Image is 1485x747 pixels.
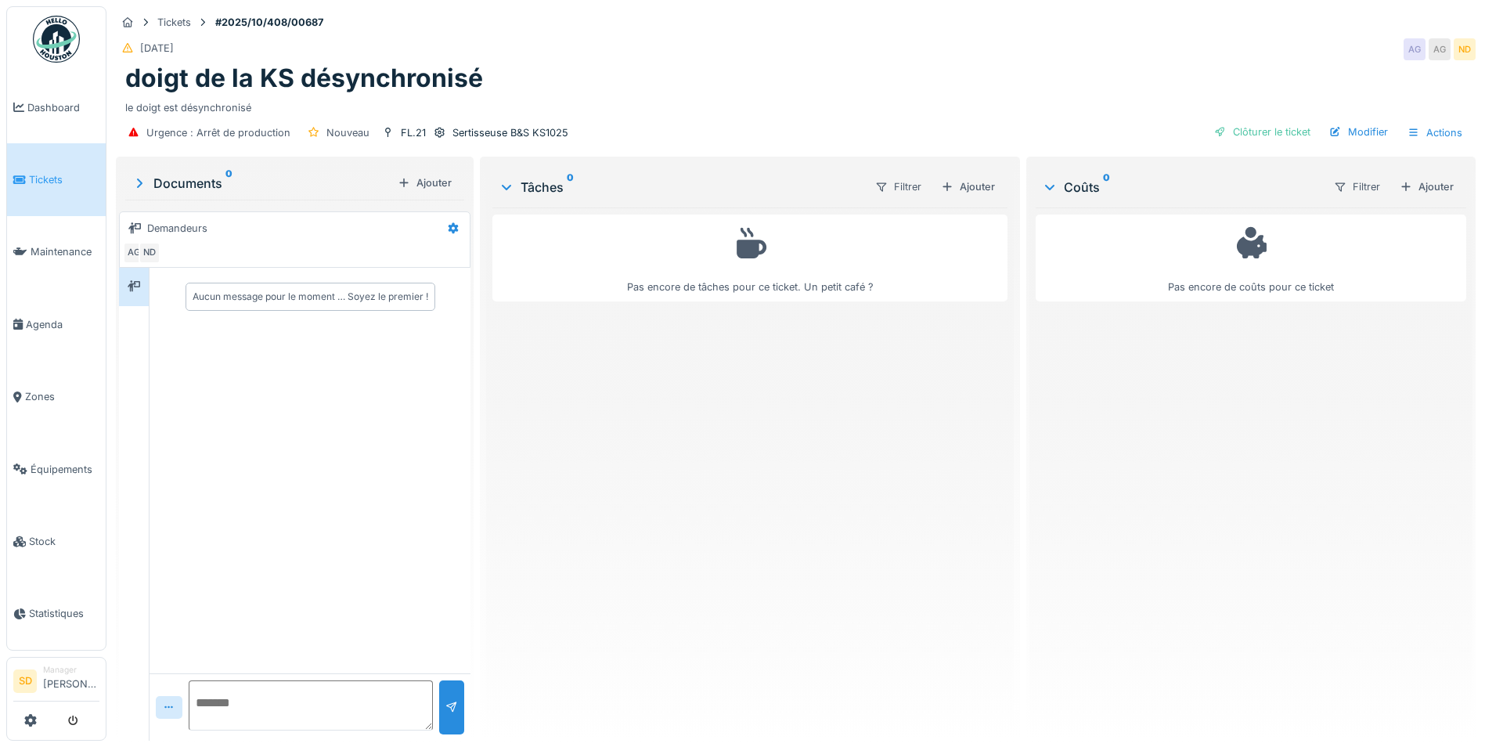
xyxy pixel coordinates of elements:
[1042,178,1321,197] div: Coûts
[326,125,369,140] div: Nouveau
[43,664,99,698] li: [PERSON_NAME]
[33,16,80,63] img: Badge_color-CXgf-gQk.svg
[1208,121,1317,143] div: Clôturer le ticket
[225,174,232,193] sup: 0
[26,317,99,332] span: Agenda
[7,578,106,650] a: Statistiques
[29,534,99,549] span: Stock
[1327,175,1387,198] div: Filtrer
[193,290,428,304] div: Aucun message pour le moment … Soyez le premier !
[935,176,1001,197] div: Ajouter
[401,125,426,140] div: FL.21
[146,125,290,140] div: Urgence : Arrêt de production
[1400,121,1469,144] div: Actions
[31,462,99,477] span: Équipements
[29,172,99,187] span: Tickets
[1046,222,1456,294] div: Pas encore de coûts pour ce ticket
[43,664,99,676] div: Manager
[1429,38,1451,60] div: AG
[29,606,99,621] span: Statistiques
[1103,178,1110,197] sup: 0
[1323,121,1394,143] div: Modifier
[132,174,391,193] div: Documents
[139,242,160,264] div: ND
[125,94,1466,115] div: le doigt est désynchronisé
[7,505,106,577] a: Stock
[157,15,191,30] div: Tickets
[27,100,99,115] span: Dashboard
[125,63,483,93] h1: doigt de la KS désynchronisé
[209,15,330,30] strong: #2025/10/408/00687
[123,242,145,264] div: AG
[452,125,568,140] div: Sertisseuse B&S KS1025
[140,41,174,56] div: [DATE]
[25,389,99,404] span: Zones
[567,178,574,197] sup: 0
[147,221,207,236] div: Demandeurs
[1454,38,1476,60] div: ND
[391,172,458,193] div: Ajouter
[1404,38,1426,60] div: AG
[7,361,106,433] a: Zones
[503,222,997,294] div: Pas encore de tâches pour ce ticket. Un petit café ?
[499,178,862,197] div: Tâches
[31,244,99,259] span: Maintenance
[7,433,106,505] a: Équipements
[1393,176,1460,197] div: Ajouter
[7,143,106,215] a: Tickets
[7,216,106,288] a: Maintenance
[868,175,928,198] div: Filtrer
[7,71,106,143] a: Dashboard
[13,664,99,702] a: SD Manager[PERSON_NAME]
[13,669,37,693] li: SD
[7,288,106,360] a: Agenda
